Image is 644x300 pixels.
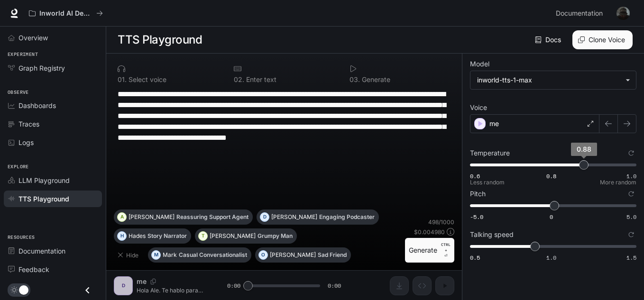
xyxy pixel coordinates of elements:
a: Graph Registry [4,60,102,76]
span: 1.0 [626,172,636,180]
button: T[PERSON_NAME]Grumpy Man [195,228,297,244]
p: Generate [360,76,390,83]
img: User avatar [616,7,630,20]
button: O[PERSON_NAME]Sad Friend [255,247,351,263]
span: Documentation [556,8,603,19]
p: Enter text [244,76,276,83]
p: Hades [129,233,146,239]
button: Reset to default [626,229,636,240]
p: Talking speed [470,231,514,238]
span: TTS Playground [18,194,69,204]
div: H [118,228,126,244]
a: Overview [4,29,102,46]
button: All workspaces [25,4,107,23]
p: 0 2 . [234,76,244,83]
p: Voice [470,104,487,111]
button: A[PERSON_NAME]Reassuring Support Agent [114,209,253,225]
span: 5.0 [626,213,636,221]
p: Story Narrator [147,233,187,239]
button: User avatar [614,4,633,23]
p: me [489,119,499,128]
div: O [259,247,267,263]
button: Reset to default [626,148,636,158]
p: [PERSON_NAME] [129,214,175,220]
button: D[PERSON_NAME]Engaging Podcaster [257,209,379,225]
button: Hide [114,247,144,263]
p: Model [470,61,489,67]
a: Feedback [4,261,102,278]
button: Close drawer [77,281,98,300]
p: More random [600,180,636,185]
button: GenerateCTRL +⏎ [405,238,454,263]
span: 1.0 [546,254,556,262]
p: Inworld AI Demos [39,9,92,18]
p: Pitch [470,191,486,197]
a: Logs [4,134,102,151]
p: Select voice [127,76,166,83]
p: Temperature [470,150,510,156]
h1: TTS Playground [118,30,202,49]
a: Dashboards [4,97,102,114]
span: Feedback [18,264,49,274]
p: Sad Friend [318,252,347,258]
p: [PERSON_NAME] [271,214,317,220]
span: 1.5 [626,254,636,262]
p: ⏎ [441,242,451,259]
span: Logs [18,137,34,147]
a: Docs [533,30,565,49]
p: [PERSON_NAME] [210,233,256,239]
p: Mark [163,252,177,258]
p: Engaging Podcaster [319,214,375,220]
a: LLM Playground [4,172,102,189]
div: T [199,228,207,244]
p: 0 3 . [350,76,360,83]
p: Less random [470,180,505,185]
span: Graph Registry [18,63,65,73]
span: 0 [550,213,553,221]
p: Casual Conversationalist [179,252,247,258]
span: 0.8 [546,172,556,180]
a: Documentation [552,4,610,23]
p: 0 1 . [118,76,127,83]
div: inworld-tts-1-max [477,75,621,85]
button: Reset to default [626,189,636,199]
p: [PERSON_NAME] [270,252,316,258]
p: Grumpy Man [258,233,293,239]
div: inworld-tts-1-max [470,71,636,89]
span: 0.88 [577,145,591,153]
div: M [152,247,160,263]
div: D [260,209,269,225]
span: LLM Playground [18,175,70,185]
button: HHadesStory Narrator [114,228,191,244]
button: MMarkCasual Conversationalist [148,247,251,263]
span: Documentation [18,246,65,256]
span: Overview [18,33,48,43]
a: Traces [4,116,102,132]
button: Clone Voice [572,30,633,49]
div: A [118,209,126,225]
a: TTS Playground [4,191,102,207]
span: 0.5 [470,254,480,262]
span: Traces [18,119,39,129]
p: Reassuring Support Agent [176,214,248,220]
span: 0.6 [470,172,480,180]
p: CTRL + [441,242,451,253]
span: Dashboards [18,100,56,110]
a: Documentation [4,243,102,259]
span: -5.0 [470,213,483,221]
span: Dark mode toggle [19,284,28,295]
